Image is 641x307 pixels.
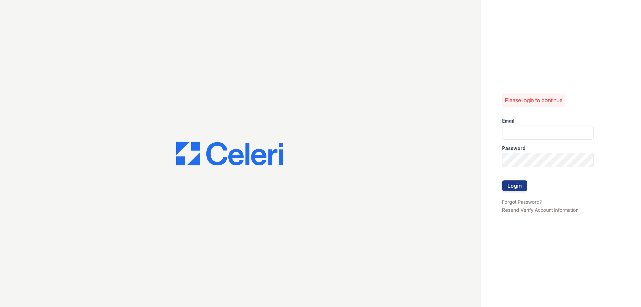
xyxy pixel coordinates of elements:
label: Password [502,145,525,152]
p: Please login to continue [505,96,563,104]
button: Login [502,180,527,191]
a: Forgot Password? [502,199,542,205]
label: Email [502,118,514,124]
a: Resend Verify Account Information [502,207,579,213]
img: CE_Logo_Blue-a8612792a0a2168367f1c8372b55b34899dd931a85d93a1a3d3e32e68fde9ad4.png [176,142,283,166]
